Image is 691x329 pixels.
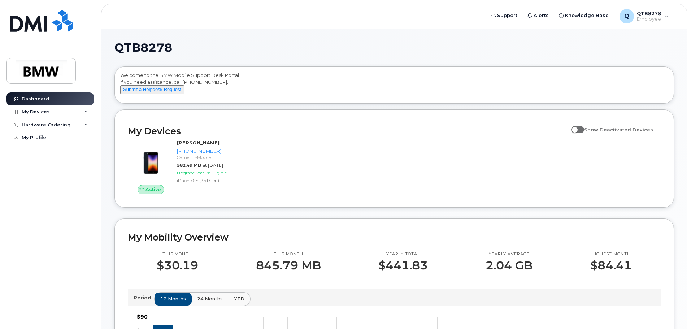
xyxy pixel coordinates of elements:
span: Upgrade Status: [177,170,210,176]
h2: My Mobility Overview [128,232,661,243]
p: Yearly total [378,251,428,257]
span: at [DATE] [203,163,223,168]
a: Active[PERSON_NAME][PHONE_NUMBER]Carrier: T-Mobile582.49 MBat [DATE]Upgrade Status:EligibleiPhone... [128,139,255,194]
button: Submit a Helpdesk Request [120,85,184,94]
span: Eligible [212,170,227,176]
div: [PHONE_NUMBER] [177,148,252,155]
span: QTB8278 [114,42,172,53]
span: Active [145,186,161,193]
p: 845.79 MB [256,259,321,272]
a: Submit a Helpdesk Request [120,86,184,92]
p: $30.19 [157,259,198,272]
p: $84.41 [590,259,632,272]
p: This month [157,251,198,257]
p: Yearly average [486,251,533,257]
div: iPhone SE (3rd Gen) [177,177,252,183]
tspan: $90 [137,313,148,320]
strong: [PERSON_NAME] [177,140,220,146]
span: 582.49 MB [177,163,201,168]
div: Welcome to the BMW Mobile Support Desk Portal If you need assistance, call [PHONE_NUMBER]. [120,72,668,101]
p: Period [134,294,154,301]
p: $441.83 [378,259,428,272]
img: image20231002-3703462-1angbar.jpeg [134,143,168,178]
input: Show Deactivated Devices [571,123,577,129]
h2: My Devices [128,126,568,137]
p: Highest month [590,251,632,257]
p: 2.04 GB [486,259,533,272]
div: Carrier: T-Mobile [177,154,252,160]
iframe: Messenger Launcher [660,298,686,324]
span: 24 months [197,295,223,302]
span: Show Deactivated Devices [584,127,653,133]
p: This month [256,251,321,257]
span: YTD [234,295,244,302]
